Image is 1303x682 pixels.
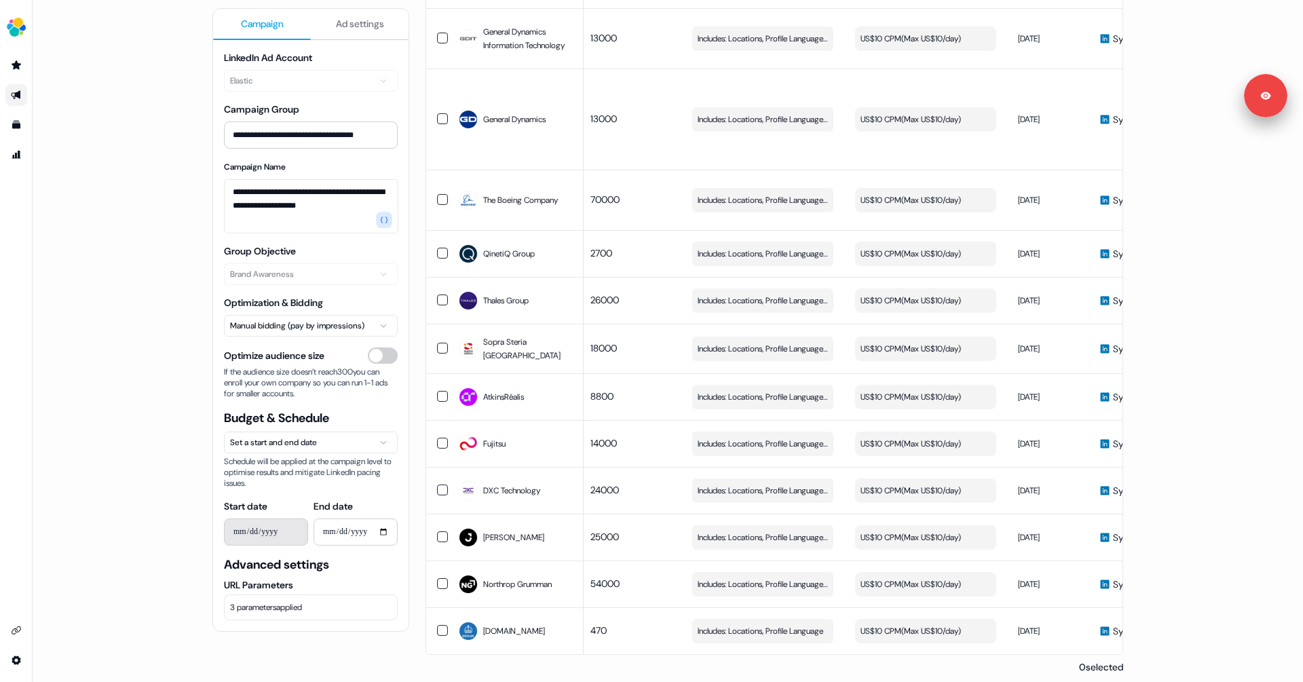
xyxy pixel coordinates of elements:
button: US$10 CPM(Max US$10/day) [855,242,996,266]
div: US$10 CPM ( Max US$10/day ) [861,342,961,356]
div: US$10 CPM ( Max US$10/day ) [861,531,961,544]
span: Northrop Grumman [483,577,552,591]
span: 13000 [590,113,617,125]
span: General Dynamics [483,113,546,126]
span: Includes: Locations, Profile Language [698,624,823,638]
span: Synced [1113,342,1144,356]
span: 14000 [590,437,617,449]
td: [DATE] [1007,420,1089,467]
span: 470 [590,624,607,637]
span: General Dynamics Information Technology [483,25,573,52]
span: QinetiQ Group [483,247,535,261]
td: [DATE] [1007,561,1089,607]
span: Includes: Locations, Profile Language, Job Functions, Years of Experience [698,342,828,356]
button: Includes: Locations, Profile Language, Job Functions, Years of Experience [692,385,833,409]
span: Schedule will be applied at the campaign level to optimise results and mitigate LinkedIn pacing i... [224,456,398,489]
button: US$10 CPM(Max US$10/day) [855,525,996,550]
button: US$10 CPM(Max US$10/day) [855,432,996,456]
div: US$10 CPM ( Max US$10/day ) [861,624,961,638]
span: [DOMAIN_NAME] [483,624,545,638]
a: Go to templates [5,114,27,136]
span: Includes: Locations, Profile Language, Job Functions, Years of Experience [698,32,828,45]
label: URL Parameters [224,578,398,592]
span: Includes: Locations, Profile Language, Job Functions, Years of Experience [698,294,828,307]
div: US$10 CPM ( Max US$10/day ) [861,577,961,591]
button: US$10 CPM(Max US$10/day) [855,619,996,643]
span: Advanced settings [224,556,398,573]
a: Go to integrations [5,620,27,641]
button: US$10 CPM(Max US$10/day) [855,26,996,51]
button: Includes: Locations, Profile Language, Job Functions, Years of Experience [692,107,833,132]
span: 26000 [590,294,619,306]
button: Includes: Locations, Profile Language, Job Functions, Years of Experience [692,572,833,596]
span: Optimize audience size [224,349,324,362]
td: [DATE] [1007,170,1089,230]
label: End date [314,500,353,512]
label: Group Objective [224,245,296,257]
button: Includes: Locations, Profile Language, Job Functions, Years of Experience [692,288,833,313]
span: Includes: Locations, Profile Language, Job Functions, Years of Experience [698,531,828,544]
label: Start date [224,500,267,512]
div: US$10 CPM ( Max US$10/day ) [861,193,961,207]
button: US$10 CPM(Max US$10/day) [855,337,996,361]
td: [DATE] [1007,607,1089,654]
td: [DATE] [1007,514,1089,561]
button: Includes: Locations, Profile Language, Job Functions, Years of Experience [692,525,833,550]
div: US$10 CPM ( Max US$10/day ) [861,390,961,404]
span: Synced [1113,247,1144,261]
span: Synced [1113,113,1144,126]
span: Fujitsu [483,437,506,451]
td: [DATE] [1007,324,1089,373]
span: Includes: Locations, Profile Language, Job Functions, Years of Experience [698,113,828,126]
div: US$10 CPM ( Max US$10/day ) [861,484,961,497]
button: Optimize audience size [368,347,398,364]
span: 70000 [590,193,620,206]
div: US$10 CPM ( Max US$10/day ) [861,247,961,261]
button: Includes: Locations, Profile Language, Job Functions, Years of Experience [692,242,833,266]
span: Includes: Locations, Profile Language, Job Functions, Years of Experience [698,247,828,261]
span: 54000 [590,577,620,590]
label: Optimization & Bidding [224,297,323,309]
button: US$10 CPM(Max US$10/day) [855,572,996,596]
span: Budget & Schedule [224,410,398,426]
div: US$10 CPM ( Max US$10/day ) [861,113,961,126]
a: Go to prospects [5,54,27,76]
p: 0 selected [1074,660,1123,674]
div: US$10 CPM ( Max US$10/day ) [861,32,961,45]
a: Go to integrations [5,649,27,671]
td: [DATE] [1007,373,1089,420]
span: Includes: Locations, Profile Language, Job Functions, Years of Experience [698,437,828,451]
span: Includes: Locations, Profile Language, Job Functions, Years of Experience [698,193,828,207]
button: US$10 CPM(Max US$10/day) [855,288,996,313]
button: Includes: Locations, Profile Language [692,619,833,643]
span: If the audience size doesn’t reach 300 you can enroll your own company so you can run 1-1 ads for... [224,366,398,399]
span: 24000 [590,484,619,496]
span: 8800 [590,390,613,402]
td: [DATE] [1007,8,1089,69]
button: 3 parametersapplied [224,594,398,620]
span: 25000 [590,531,619,543]
button: Includes: Locations, Profile Language, Job Functions, Years of Experience [692,478,833,503]
button: US$10 CPM(Max US$10/day) [855,478,996,503]
span: [PERSON_NAME] [483,531,544,544]
td: [DATE] [1007,277,1089,324]
span: Thales Group [483,294,529,307]
span: 18000 [590,342,617,354]
span: Campaign [241,17,284,31]
span: Synced [1113,531,1144,544]
button: US$10 CPM(Max US$10/day) [855,385,996,409]
label: Campaign Group [224,103,299,115]
span: The Boeing Company [483,193,558,207]
span: 3 parameters applied [230,601,302,614]
span: Synced [1113,193,1144,207]
button: US$10 CPM(Max US$10/day) [855,188,996,212]
span: Ad settings [336,17,384,31]
span: Synced [1113,390,1144,404]
button: Includes: Locations, Profile Language, Job Functions, Years of Experience [692,432,833,456]
span: Synced [1113,32,1144,45]
a: Go to outbound experience [5,84,27,106]
span: DXC Technology [483,484,540,497]
span: Sopra Steria [GEOGRAPHIC_DATA] [483,335,573,362]
td: [DATE] [1007,467,1089,514]
span: Includes: Locations, Profile Language, Job Functions, Years of Experience [698,390,828,404]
